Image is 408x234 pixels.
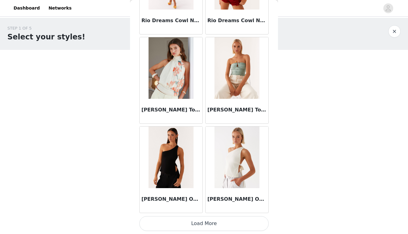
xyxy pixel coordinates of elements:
a: Dashboard [10,1,43,15]
button: Load More [139,216,269,231]
a: Networks [45,1,75,15]
img: Safiya One Shoulder Top - White [214,127,259,188]
img: Rudy Tube Top - Sage [214,37,259,99]
div: avatar [385,3,391,13]
img: Safiya One Shoulder Top - Black [149,127,193,188]
img: Romelia Halter Top - Siena Floral [149,37,193,99]
h3: [PERSON_NAME] One Shoulder Top - White [207,196,267,203]
h3: [PERSON_NAME] Top - Siena Floral [141,106,201,114]
h3: Rio Dreams Cowl Neck Halter Top - Red [207,17,267,24]
h3: [PERSON_NAME] Top - Sage [207,106,267,114]
h3: [PERSON_NAME] One Shoulder Top - Black [141,196,201,203]
div: STEP 1 OF 5 [7,25,85,31]
h3: Rio Dreams Cowl Neck Halter Top - Orange [141,17,201,24]
h1: Select your styles! [7,31,85,42]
